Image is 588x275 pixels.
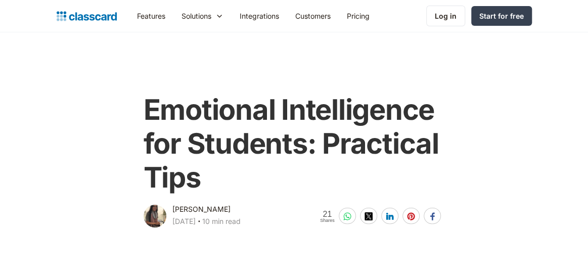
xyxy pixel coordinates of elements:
[426,6,465,26] a: Log in
[479,11,524,21] div: Start for free
[428,212,436,220] img: facebook-white sharing button
[365,212,373,220] img: twitter-white sharing button
[129,5,173,27] a: Features
[57,9,117,23] a: home
[407,212,415,220] img: pinterest-white sharing button
[182,11,211,21] div: Solutions
[287,5,339,27] a: Customers
[173,5,232,27] div: Solutions
[172,215,196,227] div: [DATE]
[471,6,532,26] a: Start for free
[320,210,335,218] span: 21
[232,5,287,27] a: Integrations
[172,203,231,215] div: [PERSON_NAME]
[386,212,394,220] img: linkedin-white sharing button
[343,212,351,220] img: whatsapp-white sharing button
[144,93,445,195] h1: Emotional Intelligence for Students‍: Practical Tips
[202,215,241,227] div: 10 min read
[339,5,378,27] a: Pricing
[196,215,202,230] div: ‧
[435,11,457,21] div: Log in
[320,218,335,223] span: Shares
